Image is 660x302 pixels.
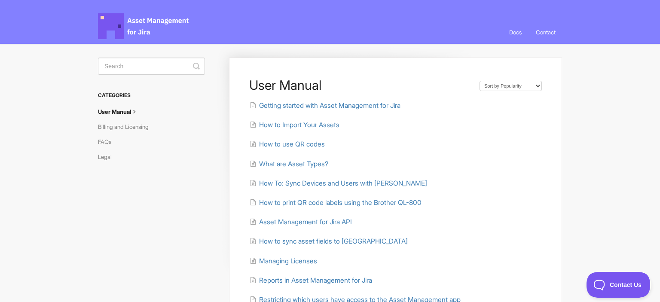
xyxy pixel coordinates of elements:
a: How to print QR code labels using the Brother QL-800 [250,198,422,207]
a: How To: Sync Devices and Users with [PERSON_NAME] [250,179,427,187]
h3: Categories [98,88,205,103]
a: How to Import Your Assets [250,121,339,129]
a: How to sync asset fields to [GEOGRAPHIC_DATA] [250,237,408,245]
span: How to Import Your Assets [259,121,339,129]
a: Legal [98,150,118,164]
span: How to use QR codes [259,140,325,148]
span: Asset Management for Jira API [259,218,352,226]
a: Reports in Asset Management for Jira [250,276,372,284]
a: What are Asset Types? [250,160,328,168]
a: Getting started with Asset Management for Jira [250,101,400,110]
span: What are Asset Types? [259,160,328,168]
a: User Manual [98,105,145,119]
h1: User Manual [249,77,471,93]
a: How to use QR codes [250,140,325,148]
span: Asset Management for Jira Docs [98,13,190,39]
select: Page reloads on selection [480,81,542,91]
span: How To: Sync Devices and Users with [PERSON_NAME] [259,179,427,187]
span: How to sync asset fields to [GEOGRAPHIC_DATA] [259,237,408,245]
a: Billing and Licensing [98,120,155,134]
a: Managing Licenses [250,257,317,265]
span: How to print QR code labels using the Brother QL-800 [259,198,422,207]
span: Managing Licenses [259,257,317,265]
input: Search [98,58,205,75]
iframe: Toggle Customer Support [587,272,651,298]
a: FAQs [98,135,118,149]
span: Getting started with Asset Management for Jira [259,101,400,110]
a: Docs [503,21,528,44]
span: Reports in Asset Management for Jira [259,276,372,284]
a: Contact [529,21,562,44]
a: Asset Management for Jira API [250,218,352,226]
